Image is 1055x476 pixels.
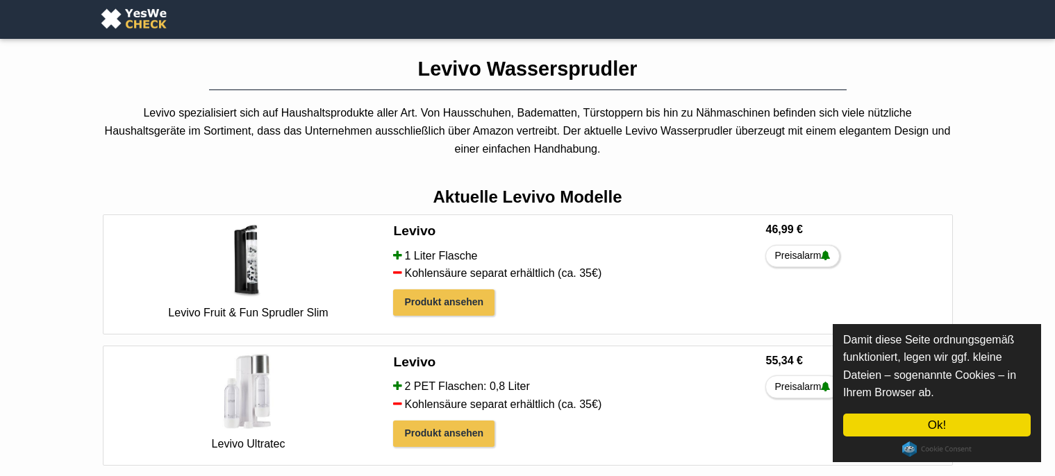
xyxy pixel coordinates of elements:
[97,6,170,31] img: YesWeCheck Logo
[393,353,754,374] a: Levivo
[843,331,1031,402] p: Damit diese Seite ordnungsgemäß funktioniert, legen wir ggf. kleine Dateien – sogenannte Cookies ...
[765,245,840,267] a: Preisalarm
[210,353,286,430] img: Levivo Wassersprudler
[843,414,1031,436] a: Ok!
[109,222,388,321] a: Levivo Fruit & Fun Sprudler Slim
[103,104,953,158] p: Levivo spezialisiert sich auf Haushaltsprodukte aller Art. Von Hausschuhen, Badematten, Türstoppe...
[393,353,435,371] h4: Levivo
[393,420,495,447] a: Produkt ansehen
[404,396,601,414] span: Kohlensäure separat erhältlich (ca. 35€)
[393,222,435,240] h4: Levivo
[404,377,529,396] span: 2 PET Flaschen: 0,8 Liter
[103,57,953,81] h1: Levivo Wassersprudler
[765,375,840,398] a: Preisalarm
[902,441,972,457] a: Cookie Consent plugin for the EU cookie law
[765,222,940,237] h6: 46,99 €
[103,187,953,207] h2: Aktuelle Levivo Modelle
[109,435,388,453] div: Levivo Ultratec
[393,289,495,316] a: Produkt ansehen
[109,304,388,322] div: Levivo Fruit & Fun Sprudler Slim
[393,222,754,243] a: Levivo
[404,247,477,265] span: 1 Liter Flasche
[210,222,286,298] img: Levivo Wassersprudler
[765,353,940,368] h6: 55,34 €
[109,353,388,452] a: Levivo Ultratec
[404,264,601,282] span: Kohlensäure separat erhältlich (ca. 35€)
